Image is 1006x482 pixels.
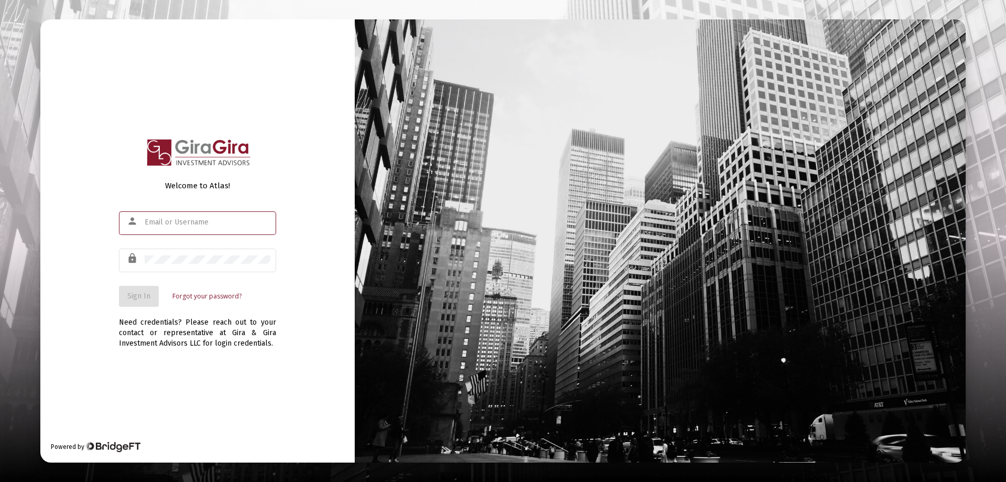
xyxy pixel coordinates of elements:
[145,218,270,227] input: Email or Username
[172,291,242,302] a: Forgot your password?
[119,180,276,191] div: Welcome to Atlas!
[127,292,150,301] span: Sign In
[51,442,140,452] div: Powered by
[119,307,276,349] div: Need credentials? Please reach out to your contact or representative at Gira & Gira Investment Ad...
[127,215,139,228] mat-icon: person
[140,133,256,173] img: Logo
[85,442,140,452] img: Bridge Financial Technology Logo
[119,286,159,307] button: Sign In
[127,252,139,265] mat-icon: lock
